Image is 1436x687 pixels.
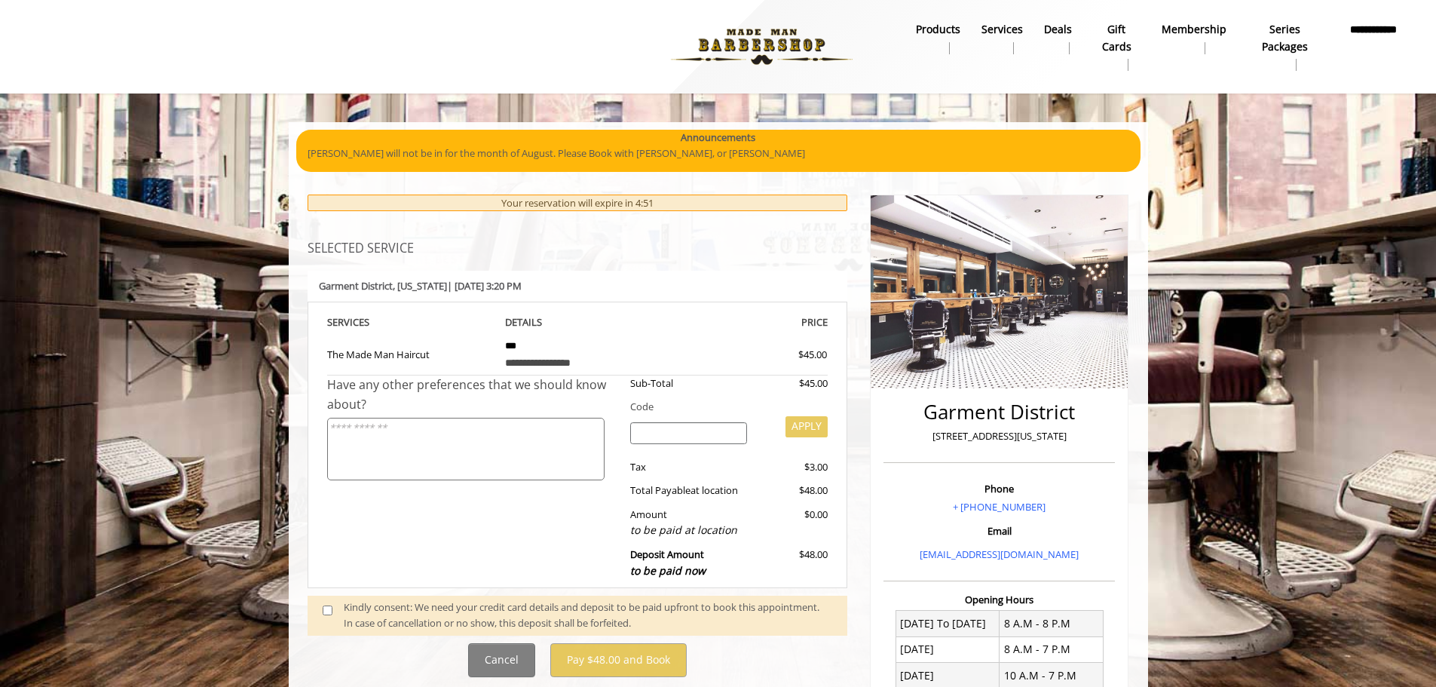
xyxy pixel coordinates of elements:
[1033,19,1082,58] a: DealsDeals
[393,279,447,293] span: , [US_STATE]
[630,547,706,578] b: Deposit Amount
[619,399,828,415] div: Code
[327,331,494,376] td: The Made Man Haircut
[1082,19,1151,75] a: Gift cardsgift cards
[744,347,827,363] div: $45.00
[494,314,661,331] th: DETAILS
[344,600,832,631] div: Kindly consent: We need your credit card details and deposit to be paid upfront to book this appo...
[308,146,1129,161] p: [PERSON_NAME] will not be in for the month of August. Please Book with [PERSON_NAME], or [PERSON_...
[658,5,865,88] img: Made Man Barbershop logo
[1237,19,1333,75] a: Series packagesSeries packages
[661,314,828,331] th: PRICE
[785,416,828,437] button: APPLY
[1151,19,1237,58] a: MembershipMembership
[630,522,747,538] div: to be paid at location
[758,507,828,539] div: $0.00
[1000,611,1104,636] td: 8 A.M - 8 P.M
[758,547,828,579] div: $48.00
[916,21,960,38] b: products
[887,428,1111,444] p: [STREET_ADDRESS][US_STATE]
[327,376,620,414] div: Have any other preferences that we should know about?
[681,130,755,146] b: Announcements
[364,315,369,329] span: S
[619,459,758,475] div: Tax
[758,459,828,475] div: $3.00
[896,611,1000,636] td: [DATE] To [DATE]
[1248,21,1323,55] b: Series packages
[630,563,706,578] span: to be paid now
[1093,21,1141,55] b: gift cards
[550,643,687,677] button: Pay $48.00 and Book
[981,21,1023,38] b: Services
[905,19,971,58] a: Productsproducts
[619,376,758,391] div: Sub-Total
[920,547,1079,561] a: [EMAIL_ADDRESS][DOMAIN_NAME]
[308,242,848,256] h3: SELECTED SERVICE
[758,376,828,391] div: $45.00
[308,195,848,212] div: Your reservation will expire in 4:51
[690,483,738,497] span: at location
[319,279,522,293] b: Garment District | [DATE] 3:20 PM
[887,401,1111,423] h2: Garment District
[758,483,828,498] div: $48.00
[1044,21,1072,38] b: Deals
[883,594,1115,605] h3: Opening Hours
[1162,21,1226,38] b: Membership
[619,507,758,539] div: Amount
[971,19,1033,58] a: ServicesServices
[896,636,1000,662] td: [DATE]
[953,500,1046,514] a: + [PHONE_NUMBER]
[887,526,1111,536] h3: Email
[887,483,1111,494] h3: Phone
[468,643,535,677] button: Cancel
[619,483,758,498] div: Total Payable
[1000,636,1104,662] td: 8 A.M - 7 P.M
[327,314,494,331] th: SERVICE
